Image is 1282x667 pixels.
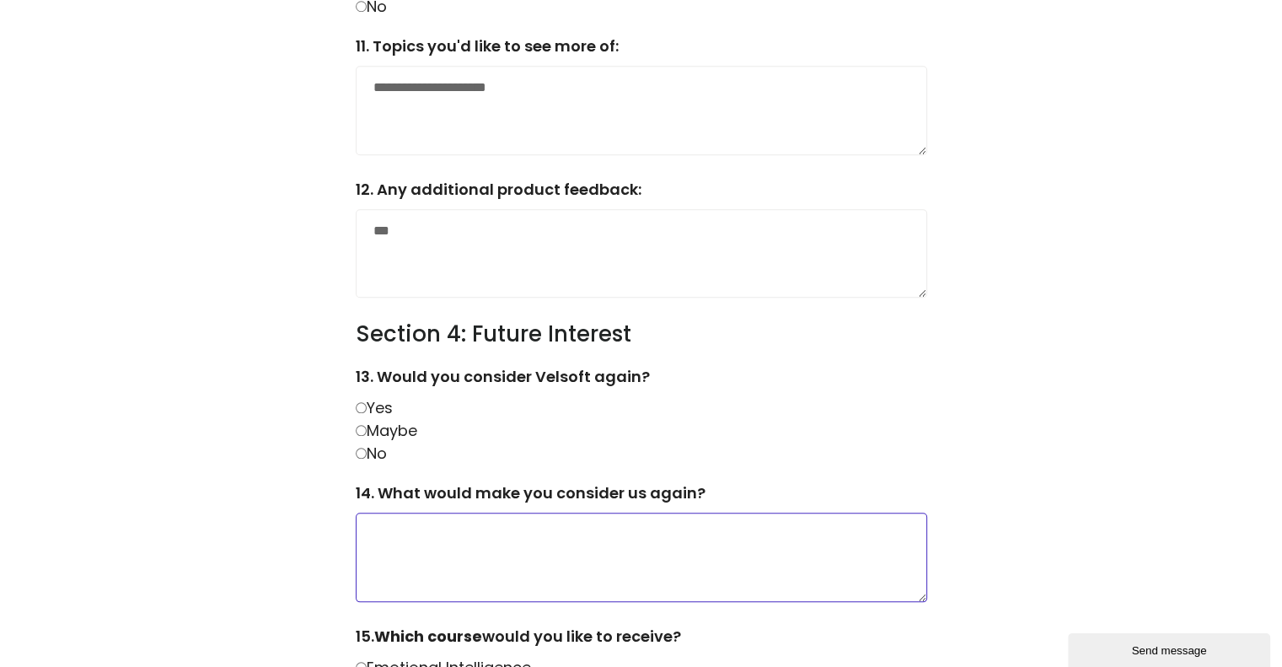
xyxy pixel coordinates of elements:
[356,425,367,436] input: Maybe
[356,448,367,459] input: No
[356,397,393,418] label: Yes
[356,35,927,66] label: 11. Topics you'd like to see more of:
[356,365,927,396] label: 13. Would you consider Velsoft again?
[356,320,927,349] h3: Section 4: Future Interest
[356,443,387,464] label: No
[356,625,927,656] label: 15. would you like to receive?
[356,420,417,441] label: Maybe
[356,1,367,12] input: No
[356,402,367,413] input: Yes
[374,626,482,647] strong: Which course
[356,178,927,209] label: 12. Any additional product feedback:
[356,481,927,513] label: 14. What would make you consider us again?
[1068,630,1274,667] iframe: chat widget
